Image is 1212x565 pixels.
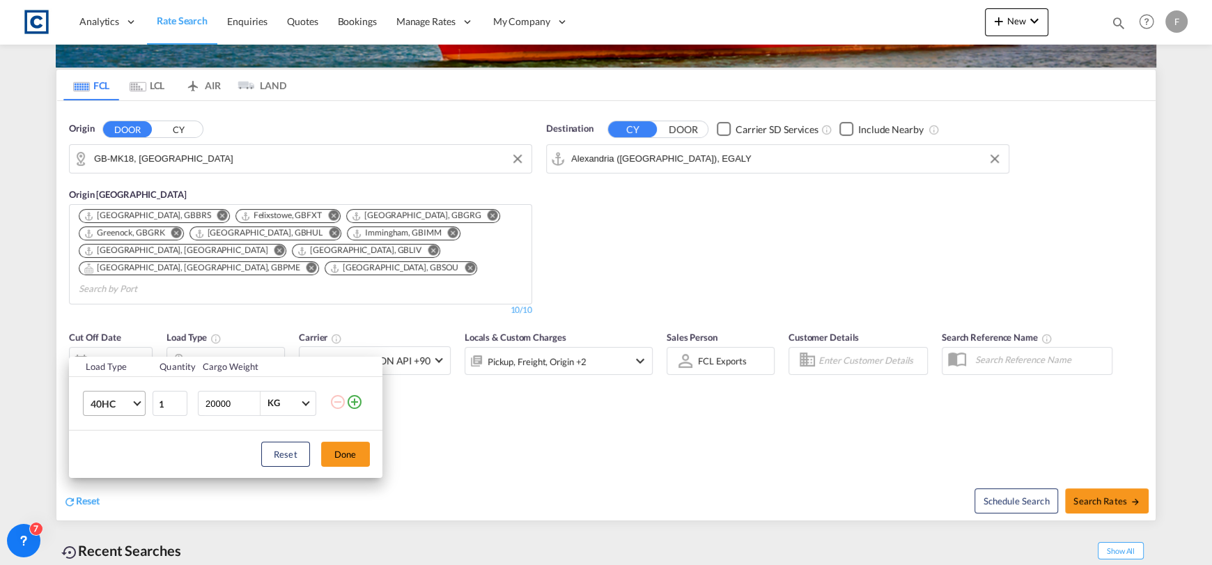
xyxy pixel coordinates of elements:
[321,442,370,467] button: Done
[267,397,280,408] div: KG
[83,391,146,416] md-select: Choose: 40HC
[203,360,321,373] div: Cargo Weight
[346,394,363,410] md-icon: icon-plus-circle-outline
[153,391,187,416] input: Qty
[261,442,310,467] button: Reset
[204,392,260,415] input: Enter Weight
[151,357,194,377] th: Quantity
[69,357,152,377] th: Load Type
[329,394,346,410] md-icon: icon-minus-circle-outline
[91,397,131,411] span: 40HC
